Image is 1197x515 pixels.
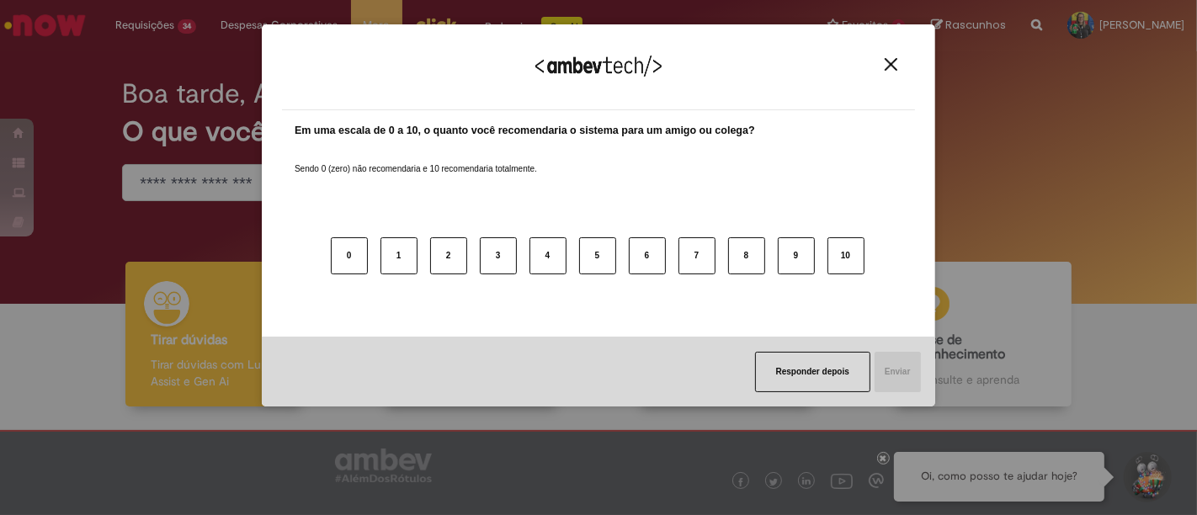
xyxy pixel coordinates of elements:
[778,237,815,274] button: 9
[629,237,666,274] button: 6
[827,237,864,274] button: 10
[331,237,368,274] button: 0
[728,237,765,274] button: 8
[535,56,662,77] img: Logo Ambevtech
[755,352,870,392] button: Responder depois
[885,58,897,71] img: Close
[295,143,537,175] label: Sendo 0 (zero) não recomendaria e 10 recomendaria totalmente.
[880,57,902,72] button: Close
[579,237,616,274] button: 5
[678,237,716,274] button: 7
[529,237,567,274] button: 4
[430,237,467,274] button: 2
[295,123,755,139] label: Em uma escala de 0 a 10, o quanto você recomendaria o sistema para um amigo ou colega?
[480,237,517,274] button: 3
[380,237,418,274] button: 1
